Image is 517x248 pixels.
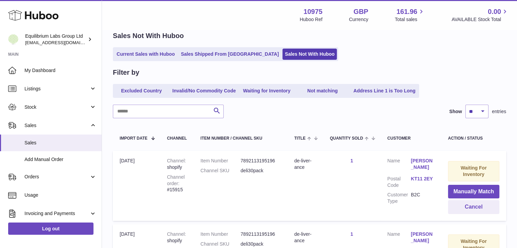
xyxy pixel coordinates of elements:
span: entries [492,108,506,115]
dd: 7892113195196 [241,231,281,237]
span: AVAILABLE Stock Total [451,16,509,23]
dt: Name [387,158,411,172]
strong: 10975 [304,7,323,16]
span: Orders [24,174,89,180]
strong: GBP [354,7,368,16]
a: Invalid/No Commodity Code [170,85,238,96]
span: 161.96 [396,7,417,16]
div: Channel [167,136,187,141]
dt: Customer Type [387,192,411,205]
span: Title [294,136,306,141]
strong: Channel order [167,174,185,186]
a: [PERSON_NAME] [411,231,434,244]
dd: B2C [411,192,434,205]
dd: deli30pack [241,167,281,174]
div: de-liver-ance [294,231,316,244]
strong: Channel [167,231,186,237]
dt: Channel SKU [201,241,241,247]
a: 0.00 AVAILABLE Stock Total [451,7,509,23]
button: Manually Match [448,185,499,199]
a: 1 [350,231,353,237]
dt: Item Number [201,231,241,237]
a: Sales Shipped From [GEOGRAPHIC_DATA] [178,49,281,60]
dt: Postal Code [387,176,411,189]
label: Show [449,108,462,115]
span: Total sales [395,16,425,23]
h2: Sales Not With Huboo [113,31,184,40]
span: 0.00 [488,7,501,16]
div: de-liver-ance [294,158,316,171]
a: Current Sales with Huboo [114,49,177,60]
span: Invoicing and Payments [24,210,89,217]
strong: Waiting For Inventory [461,165,486,177]
a: 161.96 Total sales [395,7,425,23]
a: Sales Not With Huboo [282,49,337,60]
dt: Channel SKU [201,167,241,174]
div: Huboo Ref [300,16,323,23]
div: Equilibrium Labs Group Ltd [25,33,86,46]
div: shopify [167,158,187,171]
dd: 7892113195196 [241,158,281,164]
span: [EMAIL_ADDRESS][DOMAIN_NAME] [25,40,100,45]
a: Not matching [295,85,350,96]
a: Log out [8,223,93,235]
div: Currency [349,16,368,23]
a: 1 [350,158,353,163]
strong: Channel [167,158,186,163]
a: [PERSON_NAME] [411,158,434,171]
div: Customer [387,136,434,141]
div: shopify [167,231,187,244]
div: Action / Status [448,136,499,141]
a: Waiting for Inventory [240,85,294,96]
dt: Item Number [201,158,241,164]
span: Add Manual Order [24,156,97,163]
span: Listings [24,86,89,92]
span: Sales [24,140,97,146]
td: [DATE] [113,151,160,221]
a: Excluded Country [114,85,169,96]
span: My Dashboard [24,67,97,74]
div: #15915 [167,174,187,193]
span: Sales [24,122,89,129]
span: Usage [24,192,97,198]
dt: Name [387,231,411,246]
img: huboo@equilibriumlabs.com [8,34,18,45]
button: Cancel [448,200,499,214]
span: Quantity Sold [330,136,363,141]
a: Address Line 1 is Too Long [351,85,418,96]
h2: Filter by [113,68,139,77]
div: Item Number / Channel SKU [201,136,281,141]
span: Import date [120,136,148,141]
span: Stock [24,104,89,110]
dd: deli30pack [241,241,281,247]
a: KT11 2EY [411,176,434,182]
